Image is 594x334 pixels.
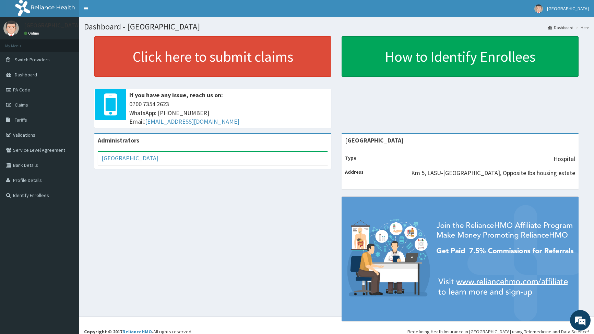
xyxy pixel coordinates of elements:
[342,197,579,321] img: provider-team-banner.png
[342,36,579,77] a: How to Identify Enrollees
[574,25,589,30] li: Here
[84,22,589,31] h1: Dashboard - [GEOGRAPHIC_DATA]
[548,25,573,30] a: Dashboard
[554,154,575,163] p: Hospital
[102,154,158,162] a: [GEOGRAPHIC_DATA]
[547,5,589,12] span: [GEOGRAPHIC_DATA]
[411,169,575,177] p: Km 5, LASU-[GEOGRAPHIC_DATA], Opposite Iba housing estate
[345,155,356,161] b: Type
[3,21,19,36] img: User Image
[145,117,239,125] a: [EMAIL_ADDRESS][DOMAIN_NAME]
[534,4,543,13] img: User Image
[345,169,364,175] b: Address
[15,102,28,108] span: Claims
[345,136,404,144] strong: [GEOGRAPHIC_DATA]
[15,57,50,63] span: Switch Providers
[94,36,331,77] a: Click here to submit claims
[15,117,27,123] span: Tariffs
[129,100,328,126] span: 0700 7354 2623 WhatsApp: [PHONE_NUMBER] Email:
[15,72,37,78] span: Dashboard
[98,136,139,144] b: Administrators
[24,22,81,28] p: [GEOGRAPHIC_DATA]
[129,91,223,99] b: If you have any issue, reach us on:
[24,31,40,36] a: Online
